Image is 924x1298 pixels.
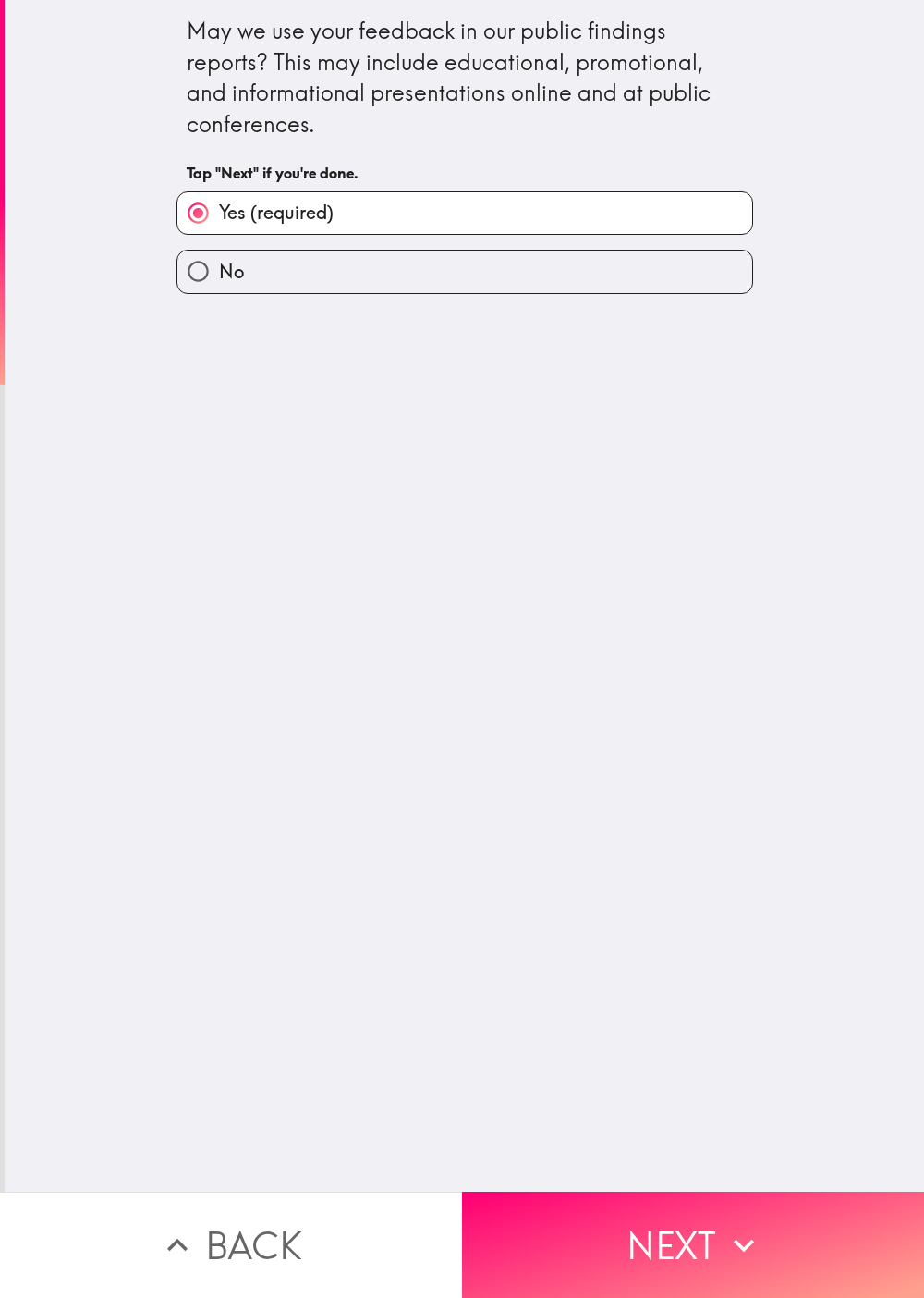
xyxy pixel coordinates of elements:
span: No [219,259,244,285]
div: May we use your feedback in our public findings reports? This may include educational, promotiona... [187,16,743,140]
h6: Tap "Next" if you're done. [187,163,743,183]
button: Yes (required) [177,192,752,234]
button: No [177,251,752,292]
button: Next [462,1192,924,1298]
span: Yes (required) [219,200,334,226]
